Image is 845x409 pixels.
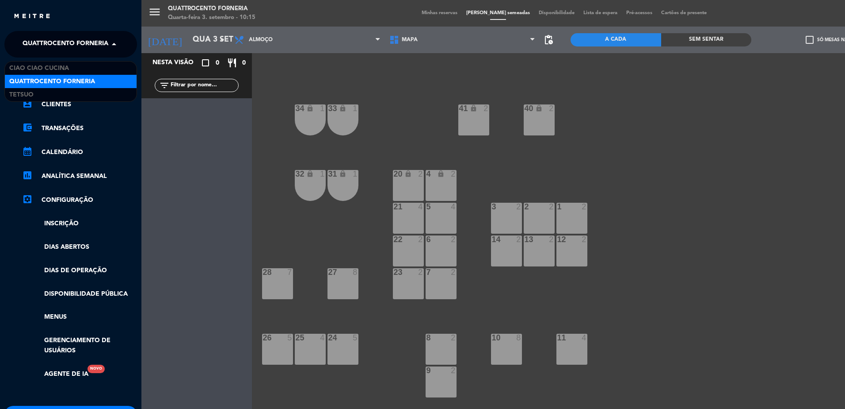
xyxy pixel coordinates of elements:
[159,80,170,91] i: filter_list
[9,63,69,73] span: Ciao Ciao Cucina
[22,171,137,181] a: assessmentANALÍTICA SEMANAL
[22,147,137,158] a: calendar_monthCalendário
[200,58,211,68] i: crop_square
[22,146,33,157] i: calendar_month
[88,365,105,373] div: Novo
[9,90,34,100] span: Tetsuo
[22,99,137,110] a: account_boxClientes
[9,77,95,87] span: Quattrocento Forneria
[22,289,137,299] a: Disponibilidade pública
[22,195,137,205] a: Configuração
[242,58,246,68] span: 0
[227,58,237,68] i: restaurant
[22,312,137,322] a: Menus
[22,122,33,133] i: account_balance_wallet
[216,58,219,68] span: 0
[543,35,554,45] span: pending_actions
[23,35,108,54] span: Quattrocento Forneria
[22,242,137,252] a: Dias abertos
[22,194,33,204] i: settings_applications
[22,266,137,276] a: Dias de Operação
[22,219,137,229] a: Inscrição
[22,336,137,356] a: Gerenciamento de usuários
[13,13,51,20] img: MEITRE
[22,98,33,109] i: account_box
[22,123,137,134] a: account_balance_walletTransações
[22,170,33,181] i: assessment
[146,58,205,68] div: Nesta visão
[22,369,88,379] a: Agente de IANovo
[170,81,238,90] input: Filtrar por nome...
